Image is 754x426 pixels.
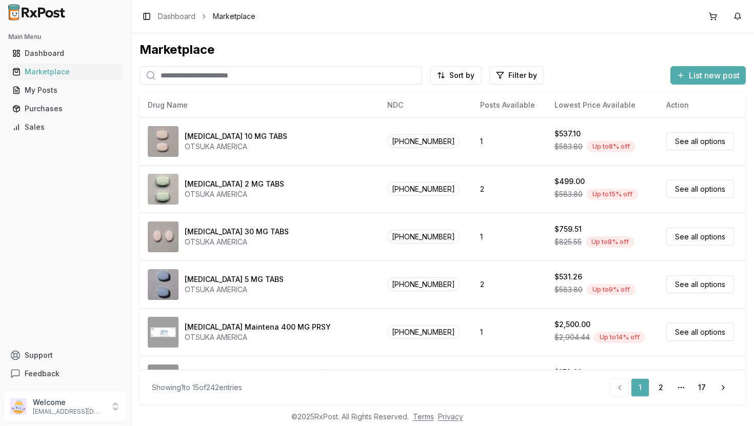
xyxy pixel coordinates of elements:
td: 1 [472,308,546,356]
td: 1 [472,213,546,260]
nav: pagination [610,378,733,397]
div: Marketplace [140,42,746,58]
a: See all options [666,180,734,198]
span: [PHONE_NUMBER] [387,134,460,148]
div: [MEDICAL_DATA] 100 UNIT/ML SOPN [185,369,312,381]
button: Dashboard [4,45,127,62]
div: OTSUKA AMERICA [185,285,284,295]
div: Up to 8 % off [587,141,636,152]
div: [MEDICAL_DATA] 30 MG TABS [185,227,289,237]
th: Drug Name [140,93,379,117]
button: Purchases [4,100,127,117]
button: Feedback [4,364,127,383]
div: Showing 1 to 15 of 242 entries [152,382,242,393]
img: Abilify 2 MG TABS [148,174,178,205]
div: [MEDICAL_DATA] 10 MG TABS [185,131,287,141]
div: Up to 8 % off [586,236,634,248]
a: Purchases [8,99,123,118]
div: $2,500.00 [554,319,590,330]
th: NDC [379,93,471,117]
span: [PHONE_NUMBER] [387,277,460,291]
div: OTSUKA AMERICA [185,189,284,199]
th: Lowest Price Available [546,93,658,117]
span: List new post [689,69,740,82]
td: 2 [472,165,546,213]
a: Go to next page [713,378,733,397]
div: $499.00 [554,176,585,187]
div: [MEDICAL_DATA] 2 MG TABS [185,179,284,189]
a: Dashboard [158,11,195,22]
span: $583.80 [554,141,583,152]
img: RxPost Logo [4,4,70,21]
span: Filter by [508,70,537,80]
button: Filter by [489,66,544,85]
button: Sort by [430,66,481,85]
div: Up to 14 % off [594,332,645,343]
h2: Main Menu [8,33,123,41]
span: $583.80 [554,189,583,199]
button: Support [4,346,127,364]
a: List new post [670,71,746,82]
div: Purchases [12,104,118,114]
td: 4 [472,356,546,403]
button: List new post [670,66,746,85]
span: Feedback [25,369,59,379]
div: $759.51 [554,224,582,234]
div: $172.31 [554,367,581,377]
th: Action [658,93,746,117]
div: [MEDICAL_DATA] 5 MG TABS [185,274,284,285]
div: My Posts [12,85,118,95]
span: $825.55 [554,237,582,247]
p: Welcome [33,397,104,408]
a: See all options [666,323,734,341]
img: Abilify 10 MG TABS [148,126,178,157]
img: Abilify 30 MG TABS [148,221,178,252]
div: OTSUKA AMERICA [185,237,289,247]
span: $2,904.44 [554,332,590,342]
th: Posts Available [472,93,546,117]
img: Abilify 5 MG TABS [148,269,178,300]
div: Marketplace [12,67,118,77]
div: Dashboard [12,48,118,58]
a: 17 [692,378,711,397]
span: Sort by [449,70,474,80]
div: OTSUKA AMERICA [185,332,331,342]
td: 2 [472,260,546,308]
a: Sales [8,118,123,136]
p: [EMAIL_ADDRESS][DOMAIN_NAME] [33,408,104,416]
a: Privacy [438,412,463,421]
div: Up to 9 % off [587,284,636,295]
a: 1 [631,378,649,397]
button: Marketplace [4,64,127,80]
a: See all options [666,132,734,150]
a: My Posts [8,81,123,99]
div: [MEDICAL_DATA] Maintena 400 MG PRSY [185,322,331,332]
nav: breadcrumb [158,11,255,22]
img: Admelog SoloStar 100 UNIT/ML SOPN [148,364,178,395]
div: Up to 15 % off [587,189,638,200]
span: [PHONE_NUMBER] [387,325,460,339]
a: 2 [651,378,670,397]
div: $537.10 [554,129,581,139]
button: Sales [4,119,127,135]
button: My Posts [4,82,127,98]
span: [PHONE_NUMBER] [387,230,460,244]
a: Marketplace [8,63,123,81]
a: See all options [666,275,734,293]
img: User avatar [10,398,27,415]
span: Marketplace [213,11,255,22]
a: See all options [666,228,734,246]
div: OTSUKA AMERICA [185,141,287,152]
a: Dashboard [8,44,123,63]
div: Sales [12,122,118,132]
td: 1 [472,117,546,165]
span: [PHONE_NUMBER] [387,182,460,196]
img: Abilify Maintena 400 MG PRSY [148,317,178,348]
div: $531.26 [554,272,582,282]
a: Terms [413,412,434,421]
span: $583.80 [554,285,583,295]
